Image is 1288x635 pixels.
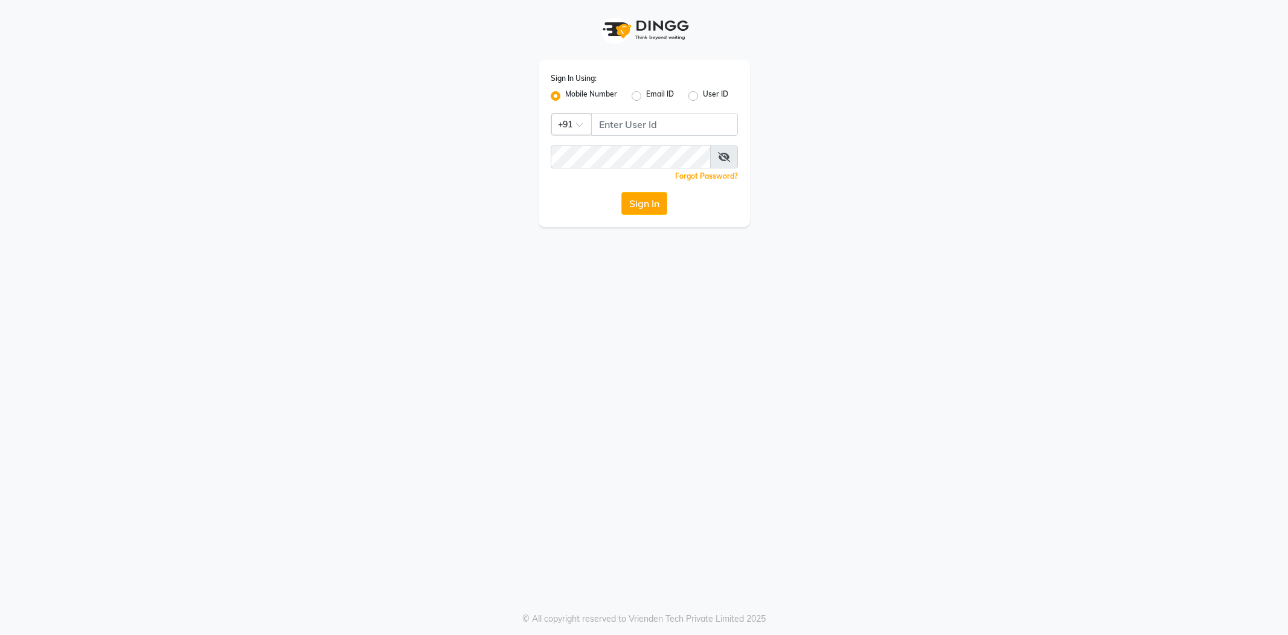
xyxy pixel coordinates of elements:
a: Forgot Password? [675,171,738,180]
input: Username [591,113,738,136]
button: Sign In [621,192,667,215]
img: logo1.svg [596,12,693,48]
label: Sign In Using: [551,73,597,84]
input: Username [551,145,711,168]
label: User ID [703,89,728,103]
label: Email ID [646,89,674,103]
label: Mobile Number [565,89,617,103]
